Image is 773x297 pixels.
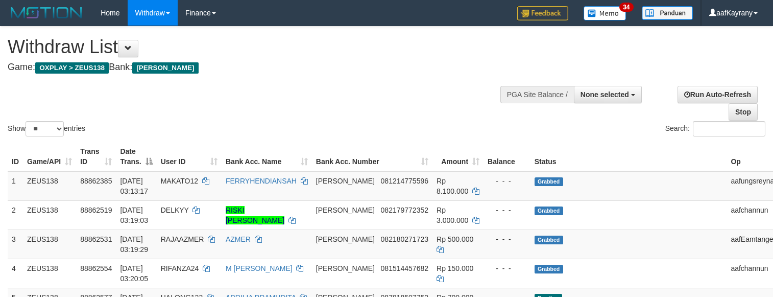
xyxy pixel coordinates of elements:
[316,235,375,243] span: [PERSON_NAME]
[437,235,473,243] span: Rp 500.000
[584,6,626,20] img: Button%20Memo.svg
[619,3,633,12] span: 34
[530,142,727,171] th: Status
[437,206,468,224] span: Rp 3.000.000
[437,264,473,272] span: Rp 150.000
[8,5,85,20] img: MOTION_logo.png
[8,121,85,136] label: Show entries
[161,206,189,214] span: DELKYY
[8,230,23,259] td: 3
[116,142,156,171] th: Date Trans.: activate to sort column descending
[574,86,642,103] button: None selected
[316,264,375,272] span: [PERSON_NAME]
[581,90,629,99] span: None selected
[23,230,76,259] td: ZEUS138
[535,236,563,244] span: Grabbed
[80,177,112,185] span: 88862385
[35,62,109,74] span: OXPLAY > ZEUS138
[437,177,468,195] span: Rp 8.100.000
[120,206,148,224] span: [DATE] 03:19:03
[535,177,563,186] span: Grabbed
[535,207,563,215] span: Grabbed
[500,86,574,103] div: PGA Site Balance /
[226,264,293,272] a: M [PERSON_NAME]
[157,142,222,171] th: User ID: activate to sort column ascending
[23,259,76,288] td: ZEUS138
[381,177,428,185] span: Copy 081214775596 to clipboard
[222,142,312,171] th: Bank Acc. Name: activate to sort column ascending
[80,264,112,272] span: 88862554
[488,205,526,215] div: - - -
[161,177,198,185] span: MAKATO12
[8,259,23,288] td: 4
[642,6,693,20] img: panduan.png
[23,142,76,171] th: Game/API: activate to sort column ascending
[80,235,112,243] span: 88862531
[23,200,76,230] td: ZEUS138
[80,206,112,214] span: 88862519
[665,121,765,136] label: Search:
[316,206,375,214] span: [PERSON_NAME]
[678,86,758,103] a: Run Auto-Refresh
[76,142,116,171] th: Trans ID: activate to sort column ascending
[381,264,428,272] span: Copy 081514457682 to clipboard
[226,177,297,185] a: FERRYHENDIANSAH
[8,142,23,171] th: ID
[488,263,526,273] div: - - -
[26,121,64,136] select: Showentries
[8,200,23,230] td: 2
[488,176,526,186] div: - - -
[517,6,568,20] img: Feedback.jpg
[8,62,505,73] h4: Game: Bank:
[132,62,198,74] span: [PERSON_NAME]
[432,142,484,171] th: Amount: activate to sort column ascending
[8,37,505,57] h1: Withdraw List
[23,171,76,201] td: ZEUS138
[729,103,758,121] a: Stop
[381,235,428,243] span: Copy 082180271723 to clipboard
[312,142,432,171] th: Bank Acc. Number: activate to sort column ascending
[226,235,251,243] a: AZMER
[693,121,765,136] input: Search:
[8,171,23,201] td: 1
[535,265,563,273] span: Grabbed
[120,235,148,254] span: [DATE] 03:19:29
[226,206,284,224] a: RISKI [PERSON_NAME]
[484,142,530,171] th: Balance
[120,264,148,283] span: [DATE] 03:20:05
[316,177,375,185] span: [PERSON_NAME]
[161,235,204,243] span: RAJAAZMER
[381,206,428,214] span: Copy 082179772352 to clipboard
[161,264,199,272] span: RIFANZA24
[488,234,526,244] div: - - -
[120,177,148,195] span: [DATE] 03:13:17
